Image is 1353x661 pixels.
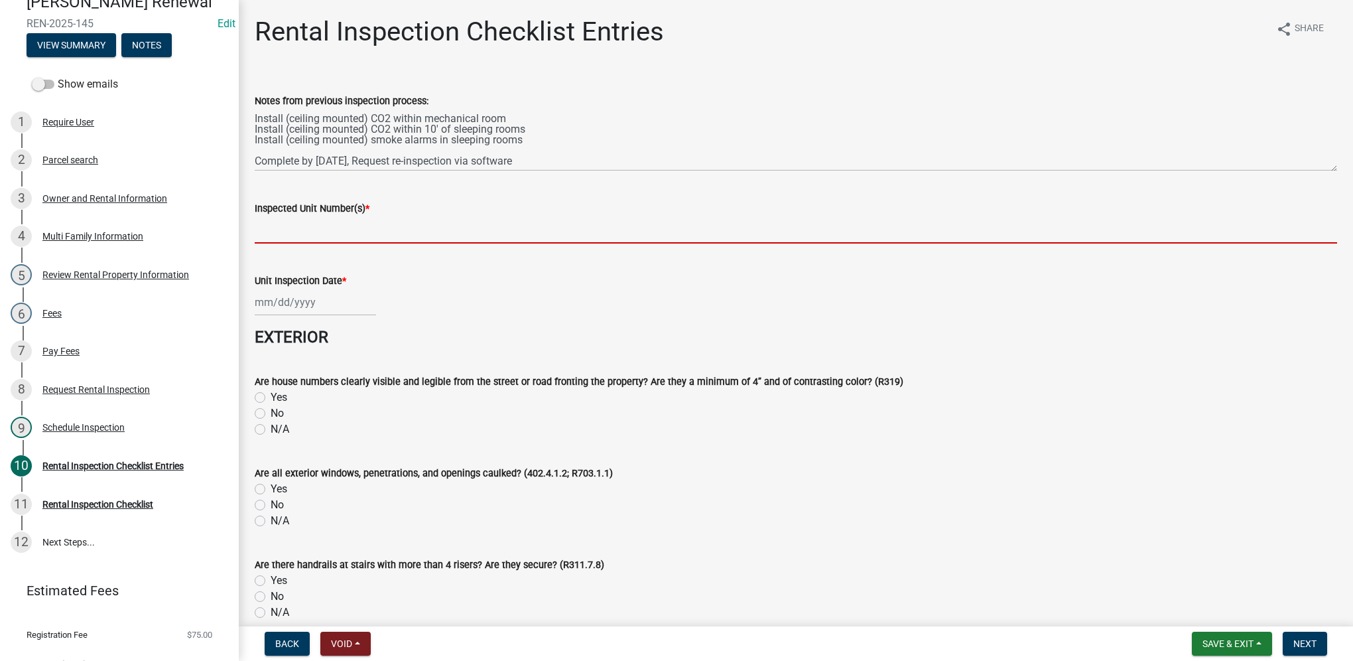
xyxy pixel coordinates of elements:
span: Next [1293,638,1317,649]
label: Yes [271,390,287,405]
label: No [271,589,284,605]
label: Show emails [32,76,118,92]
button: shareShare [1265,16,1334,42]
div: 11 [11,494,32,515]
button: Back [265,632,310,656]
label: Yes [271,481,287,497]
div: Multi Family Information [42,232,143,241]
strong: EXTERIOR [255,328,328,346]
a: Edit [218,17,235,30]
span: Share [1295,21,1324,37]
input: mm/dd/yyyy [255,289,376,316]
a: Estimated Fees [11,577,218,604]
label: N/A [271,513,289,529]
div: 10 [11,455,32,477]
label: N/A [271,421,289,437]
div: 12 [11,532,32,553]
span: Back [275,638,299,649]
span: Save & Exit [1202,638,1254,649]
div: Rental Inspection Checklist [42,500,153,509]
button: Void [320,632,371,656]
label: Unit Inspection Date [255,277,346,286]
div: Pay Fees [42,346,80,356]
label: Are there handrails at stairs with more than 4 risers? Are they secure? (R311.7.8) [255,561,604,570]
div: Schedule Inspection [42,423,125,432]
div: 7 [11,340,32,362]
wm-modal-confirm: Summary [27,40,116,51]
span: Void [331,638,352,649]
label: No [271,405,284,421]
div: 6 [11,303,32,324]
i: share [1276,21,1292,37]
div: Owner and Rental Information [42,194,167,203]
label: Notes from previous inspection process: [255,97,428,106]
div: Review Rental Property Information [42,270,189,279]
label: Are house numbers clearly visible and legible from the street or road fronting the property? Are ... [255,378,903,387]
div: 2 [11,149,32,171]
wm-modal-confirm: Edit Application Number [218,17,235,30]
div: Fees [42,309,62,318]
span: Registration Fee [27,630,88,639]
h1: Rental Inspection Checklist Entries [255,16,664,48]
label: Yes [271,573,287,589]
span: REN-2025-145 [27,17,212,30]
label: Inspected Unit Number(s) [255,204,369,214]
div: 3 [11,188,32,209]
wm-modal-confirm: Notes [121,40,172,51]
div: 4 [11,226,32,247]
div: 9 [11,417,32,438]
label: Are all exterior windows, penetrations, and openings caulked? (402.4.1.2; R703.1.1) [255,469,613,478]
div: 5 [11,264,32,285]
div: 8 [11,379,32,400]
label: N/A [271,605,289,621]
span: $75.00 [187,630,212,639]
button: Next [1283,632,1327,656]
label: No [271,497,284,513]
button: Save & Exit [1192,632,1272,656]
div: Request Rental Inspection [42,385,150,394]
div: 1 [11,111,32,133]
div: Parcel search [42,155,98,165]
button: View Summary [27,33,116,57]
div: Require User [42,117,94,127]
button: Notes [121,33,172,57]
div: Rental Inspection Checklist Entries [42,461,184,471]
